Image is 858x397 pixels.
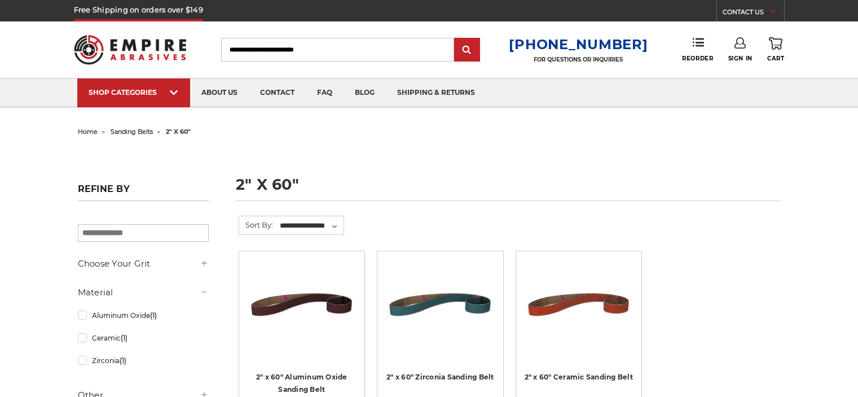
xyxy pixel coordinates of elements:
img: 2" x 60" Zirconia Pipe Sanding Belt [385,259,495,350]
img: 2" x 60" Aluminum Oxide Pipe Sanding Belt [247,259,357,350]
h5: Choose Your Grit [78,257,209,271]
span: (1) [121,334,127,342]
a: Aluminum Oxide [78,306,209,325]
span: Sign In [728,55,753,62]
a: Cart [767,37,784,62]
a: about us [190,78,249,107]
a: blog [344,78,386,107]
select: Sort By: [278,217,344,234]
a: shipping & returns [386,78,486,107]
span: 2" x 60" [166,128,191,136]
a: faq [306,78,344,107]
p: FOR QUESTIONS OR INQUIRIES [509,56,648,63]
h1: 2" x 60" [236,177,781,201]
a: CONTACT US [723,6,784,21]
h5: Material [78,286,209,299]
input: Submit [456,39,478,62]
h5: Refine by [78,184,209,201]
a: home [78,128,98,136]
span: Cart [767,55,784,62]
a: sanding belts [111,128,153,136]
span: (1) [120,356,126,365]
label: Sort By: [239,216,273,233]
a: Reorder [682,37,713,62]
a: Zirconia [78,351,209,370]
img: Empire Abrasives [74,28,187,72]
img: 2" x 60" Ceramic Pipe Sanding Belt [524,259,633,350]
a: Ceramic [78,328,209,348]
span: Reorder [682,55,713,62]
div: SHOP CATEGORIES [89,88,179,97]
a: [PHONE_NUMBER] [509,36,648,53]
span: (1) [150,311,157,320]
a: contact [249,78,306,107]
